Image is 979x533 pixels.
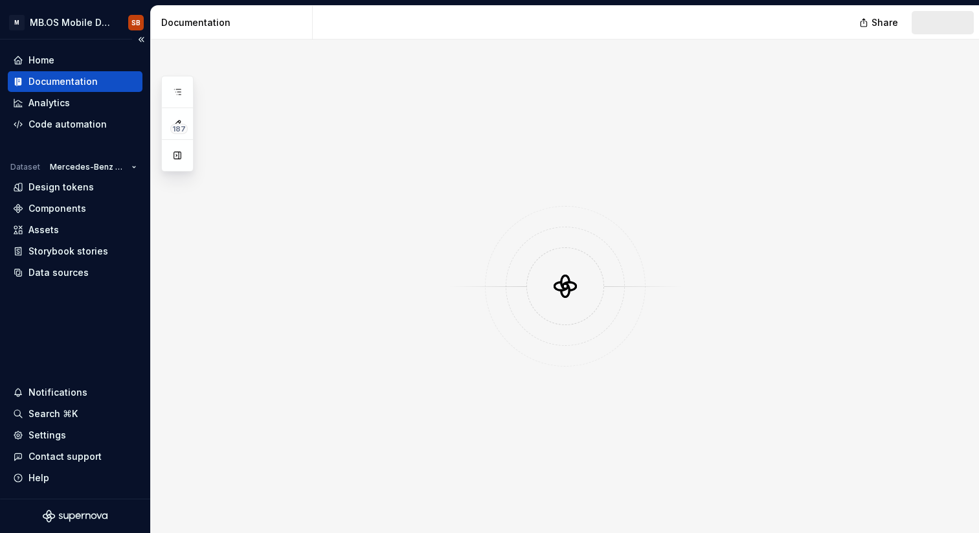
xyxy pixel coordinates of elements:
div: Search ⌘K [28,407,78,420]
div: Analytics [28,96,70,109]
a: Documentation [8,71,142,92]
button: Help [8,468,142,488]
div: Notifications [28,386,87,399]
div: SB [131,17,141,28]
a: Analytics [8,93,142,113]
a: Settings [8,425,142,446]
button: Search ⌘K [8,403,142,424]
div: M [9,15,25,30]
div: Help [28,471,49,484]
a: Code automation [8,114,142,135]
div: Contact support [28,450,102,463]
a: Design tokens [8,177,142,198]
div: Settings [28,429,66,442]
div: Documentation [28,75,98,88]
button: Mercedes-Benz 2.0 [44,158,142,176]
div: Home [28,54,54,67]
button: Contact support [8,446,142,467]
span: Share [872,16,898,29]
div: Storybook stories [28,245,108,258]
a: Storybook stories [8,241,142,262]
button: Collapse sidebar [132,30,150,49]
button: Share [853,11,906,34]
a: Home [8,50,142,71]
div: Code automation [28,118,107,131]
span: 187 [170,124,188,134]
div: Dataset [10,162,40,172]
div: MB.OS Mobile Design System [30,16,113,29]
button: MMB.OS Mobile Design SystemSB [3,8,148,36]
div: Design tokens [28,181,94,194]
div: Components [28,202,86,215]
div: Documentation [161,16,307,29]
div: Assets [28,223,59,236]
a: Components [8,198,142,219]
span: Mercedes-Benz 2.0 [50,162,126,172]
div: Data sources [28,266,89,279]
button: Notifications [8,382,142,403]
svg: Supernova Logo [43,510,107,523]
a: Data sources [8,262,142,283]
a: Assets [8,220,142,240]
